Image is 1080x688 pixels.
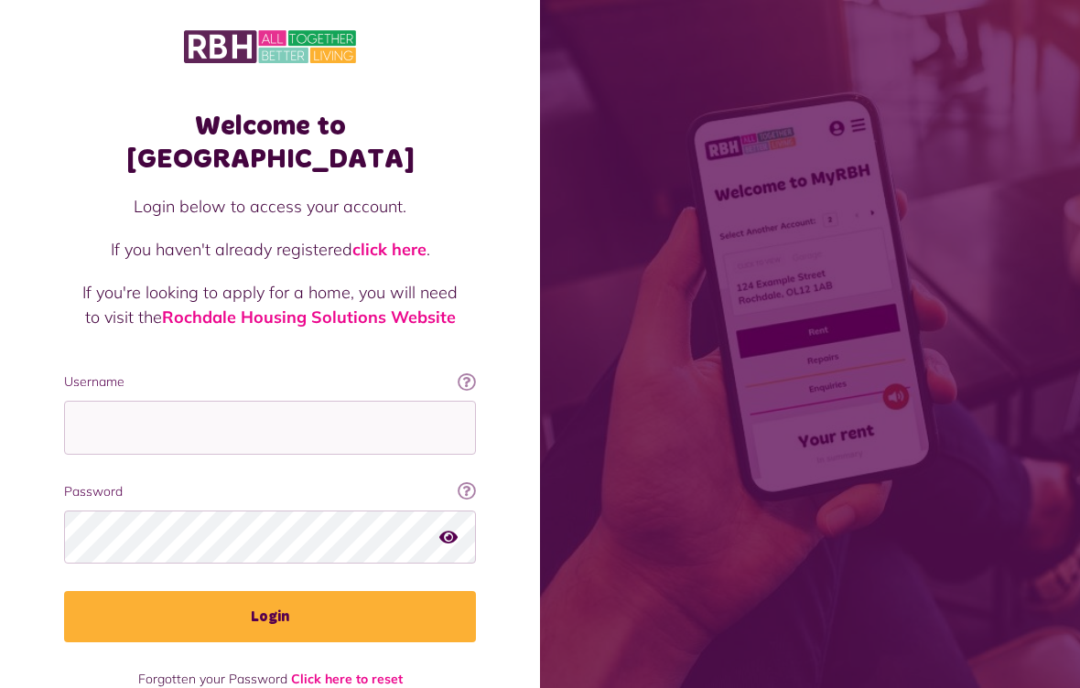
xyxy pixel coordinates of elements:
[64,591,476,642] button: Login
[82,237,458,262] p: If you haven't already registered .
[138,671,287,687] span: Forgotten your Password
[64,372,476,392] label: Username
[291,671,403,687] a: Click here to reset
[184,27,356,66] img: MyRBH
[352,239,427,260] a: click here
[162,306,456,328] a: Rochdale Housing Solutions Website
[64,482,476,501] label: Password
[82,280,458,329] p: If you're looking to apply for a home, you will need to visit the
[82,194,458,219] p: Login below to access your account.
[64,110,476,176] h1: Welcome to [GEOGRAPHIC_DATA]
